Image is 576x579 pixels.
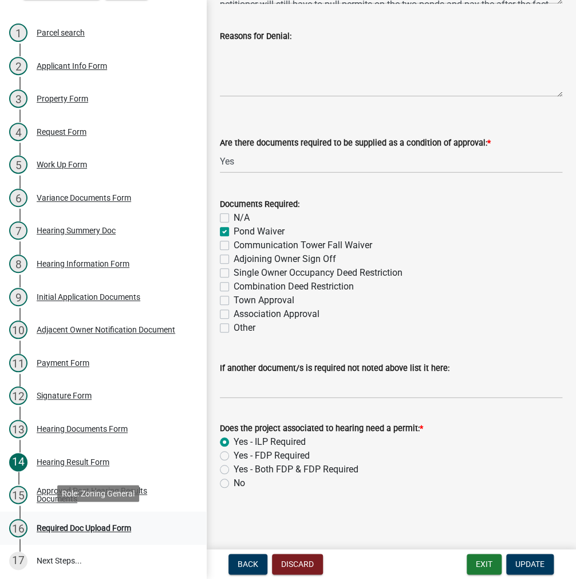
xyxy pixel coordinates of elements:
[37,260,129,268] div: Hearing Information Form
[234,307,319,321] label: Association Approval
[220,365,449,373] label: If another document/s is required not noted above list it here:
[37,524,131,532] div: Required Doc Upload Form
[57,485,139,502] div: Role: Zoning General
[9,288,27,306] div: 9
[234,266,403,280] label: Single Owner Occupancy Deed Restriction
[234,449,310,463] label: Yes - FDP Required
[234,252,336,266] label: Adjoining Owner Sign Off
[37,226,116,234] div: Hearing Summery Doc
[515,560,545,569] span: Update
[9,255,27,273] div: 8
[37,326,175,334] div: Adjacent Owner Notification Document
[9,24,27,42] div: 1
[220,425,423,433] label: Does the project associated to hearing need a permit:
[37,458,109,466] div: Hearing Result Form
[9,519,27,537] div: 16
[9,320,27,339] div: 10
[238,560,258,569] span: Back
[220,33,291,41] label: Reasons for Denial:
[9,486,27,504] div: 15
[37,359,89,367] div: Payment Form
[228,554,267,574] button: Back
[467,554,502,574] button: Exit
[9,420,27,438] div: 13
[9,221,27,240] div: 7
[37,293,140,301] div: Initial Application Documents
[234,294,294,307] label: Town Approval
[37,425,128,433] div: Hearing Documents Form
[9,123,27,141] div: 4
[234,280,354,294] label: Combination Deed Restriction
[37,62,107,70] div: Applicant Info Form
[9,386,27,405] div: 12
[234,211,250,225] label: N/A
[234,476,245,490] label: No
[272,554,323,574] button: Discard
[9,453,27,471] div: 14
[37,29,85,37] div: Parcel search
[37,128,86,136] div: Request Form
[9,551,27,570] div: 17
[234,238,372,252] label: Communication Tower Fall Waiver
[37,194,131,202] div: Variance Documents Form
[220,139,491,147] label: Are there documents required to be supplied as a condition of approval:
[37,161,87,169] div: Work Up Form
[234,321,255,335] label: Other
[37,487,188,503] div: Approved Post Hearing Results Documents
[9,89,27,108] div: 3
[9,57,27,75] div: 2
[234,435,306,449] label: Yes - ILP Required
[234,225,285,238] label: Pond Waiver
[37,392,92,400] div: Signature Form
[220,201,299,209] label: Documents Required:
[506,554,554,574] button: Update
[9,189,27,207] div: 6
[9,155,27,174] div: 5
[9,354,27,372] div: 11
[234,463,358,476] label: Yes - Both FDP & FDP Required
[37,95,88,103] div: Property Form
